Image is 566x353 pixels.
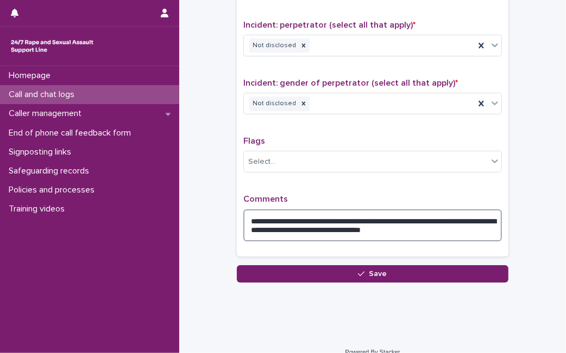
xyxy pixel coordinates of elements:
span: Incident: perpetrator (select all that apply) [243,21,416,29]
p: End of phone call feedback form [4,128,140,138]
span: Incident: gender of perpetrator (select all that apply) [243,79,458,87]
p: Policies and processes [4,185,103,195]
p: Caller management [4,108,90,119]
p: Training videos [4,204,73,214]
p: Signposting links [4,147,80,157]
img: rhQMoQhaT3yELyF149Cw [9,35,96,57]
span: Comments [243,195,288,203]
button: Save [237,265,508,283]
span: Flags [243,137,265,145]
span: Save [369,270,387,278]
div: Not disclosed [249,97,298,111]
p: Homepage [4,70,59,81]
p: Call and chat logs [4,89,83,100]
div: Not disclosed [249,38,298,53]
p: Safeguarding records [4,166,98,176]
div: Select... [248,156,275,168]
